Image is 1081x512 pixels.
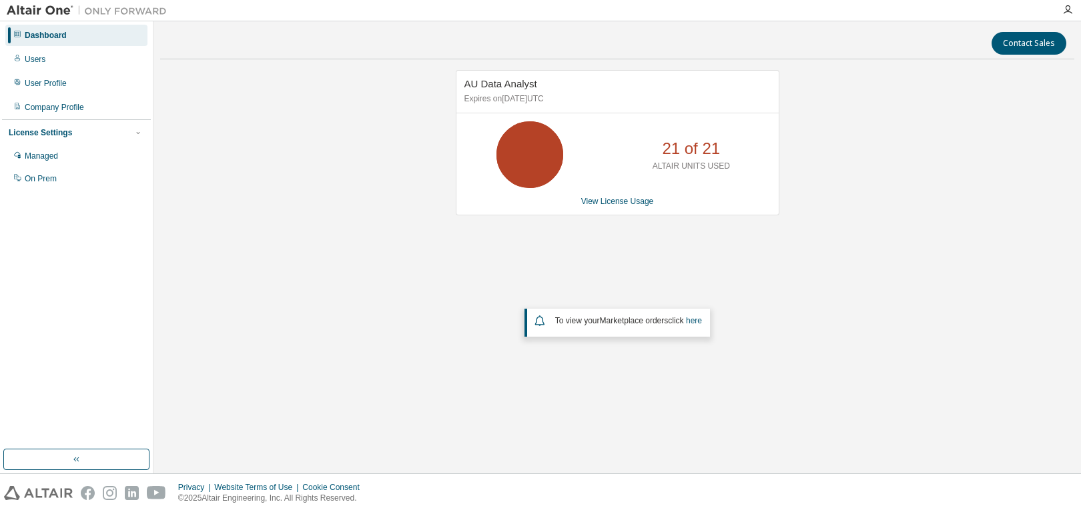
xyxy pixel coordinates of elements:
[214,482,302,493] div: Website Terms of Use
[81,486,95,500] img: facebook.svg
[178,493,368,504] p: © 2025 Altair Engineering, Inc. All Rights Reserved.
[581,197,654,206] a: View License Usage
[600,316,669,325] em: Marketplace orders
[25,30,67,41] div: Dashboard
[25,173,57,184] div: On Prem
[125,486,139,500] img: linkedin.svg
[4,486,73,500] img: altair_logo.svg
[9,127,72,138] div: License Settings
[992,32,1066,55] button: Contact Sales
[7,4,173,17] img: Altair One
[464,78,537,89] span: AU Data Analyst
[464,93,767,105] p: Expires on [DATE] UTC
[178,482,214,493] div: Privacy
[555,316,702,325] span: To view your click
[653,161,730,172] p: ALTAIR UNITS USED
[25,78,67,89] div: User Profile
[25,54,45,65] div: Users
[686,316,702,325] a: here
[302,482,367,493] div: Cookie Consent
[147,486,166,500] img: youtube.svg
[25,102,84,113] div: Company Profile
[662,137,720,160] p: 21 of 21
[25,151,58,161] div: Managed
[103,486,117,500] img: instagram.svg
